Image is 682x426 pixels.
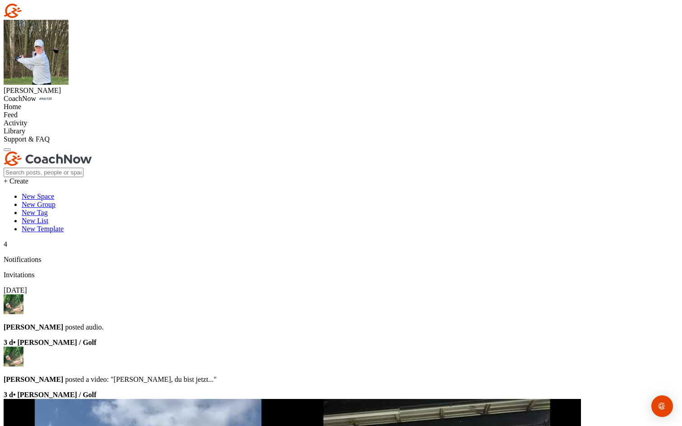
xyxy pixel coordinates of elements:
img: CoachNow [4,4,92,18]
div: + Create [4,177,678,185]
a: New Tag [22,209,48,216]
a: New Group [22,201,55,208]
b: 3 d • [PERSON_NAME] / Golf [4,391,97,399]
b: [PERSON_NAME] [4,323,63,331]
div: Library [4,127,678,135]
p: Invitations [4,271,678,279]
input: Search posts, people or spaces... [4,168,83,177]
div: Home [4,103,678,111]
label: [DATE] [4,286,27,294]
div: Open Intercom Messenger [651,395,673,417]
a: New Template [22,225,64,233]
a: New Space [22,192,54,200]
div: [PERSON_NAME] [4,87,678,95]
a: New List [22,217,48,224]
div: Support & FAQ [4,135,678,143]
div: Feed [4,111,678,119]
div: CoachNow [4,95,678,103]
img: CoachNow analyze [38,96,53,101]
img: user avatar [4,347,23,366]
p: 4 [4,240,678,248]
span: posted a video : " [PERSON_NAME], du bist jetzt... " [4,376,217,383]
img: user avatar [4,294,23,314]
img: CoachNow [4,151,92,166]
p: Notifications [4,256,678,264]
img: square_7218d01b4361132f620bd871b8d7c72f.jpg [4,20,69,85]
div: Activity [4,119,678,127]
b: 3 d • [PERSON_NAME] / Golf [4,339,97,346]
span: posted audio . [4,323,104,331]
b: [PERSON_NAME] [4,376,63,383]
